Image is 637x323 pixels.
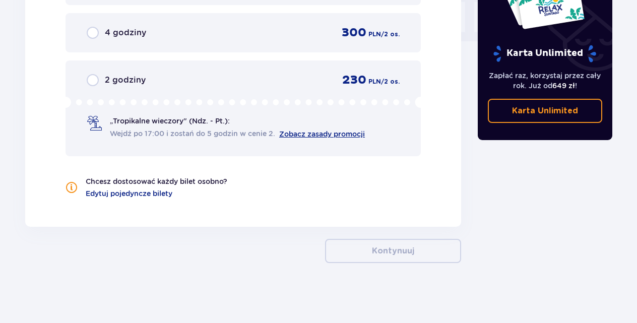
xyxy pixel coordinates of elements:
[368,77,381,86] span: PLN
[325,239,461,263] button: Kontynuuj
[488,99,603,123] a: Karta Unlimited
[342,25,366,40] span: 300
[110,116,230,126] span: „Tropikalne wieczory" (Ndz. - Pt.):
[381,30,400,39] span: / 2 os.
[492,45,597,62] p: Karta Unlimited
[368,30,381,39] span: PLN
[86,176,227,186] p: Chcesz dostosować każdy bilet osobno?
[488,71,603,91] p: Zapłać raz, korzystaj przez cały rok. Już od !
[381,77,400,86] span: / 2 os.
[342,73,366,88] span: 230
[279,130,365,138] a: Zobacz zasady promocji
[512,105,578,116] p: Karta Unlimited
[110,128,275,139] span: Wejdź po 17:00 i zostań do 5 godzin w cenie 2.
[552,82,575,90] span: 649 zł
[372,245,414,256] p: Kontynuuj
[105,27,146,38] span: 4 godziny
[105,75,146,86] span: 2 godziny
[86,188,172,199] a: Edytuj pojedyncze bilety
